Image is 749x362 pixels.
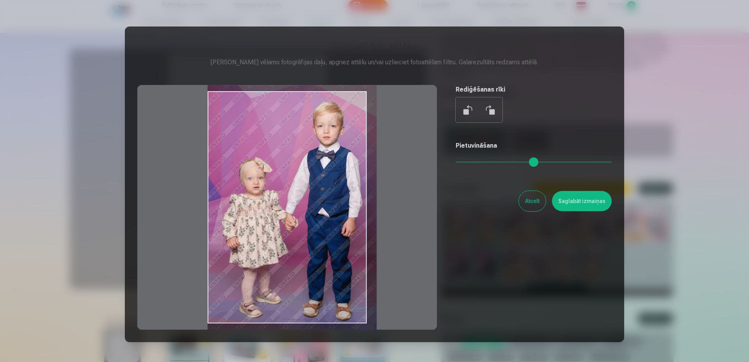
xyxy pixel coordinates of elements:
[519,191,546,211] button: Atcelt
[137,58,612,67] div: [PERSON_NAME] vēlamo fotogrāfijas daļu, apgriez attēlu un/vai uzlieciet fotoattēlam filtru. Galar...
[456,85,612,94] h5: Rediģēšanas rīki
[552,191,612,211] button: Saglabāt izmaiņas
[456,141,612,150] h5: Pietuvināšana
[137,39,612,53] h3: Rediģēt fotoattēlu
